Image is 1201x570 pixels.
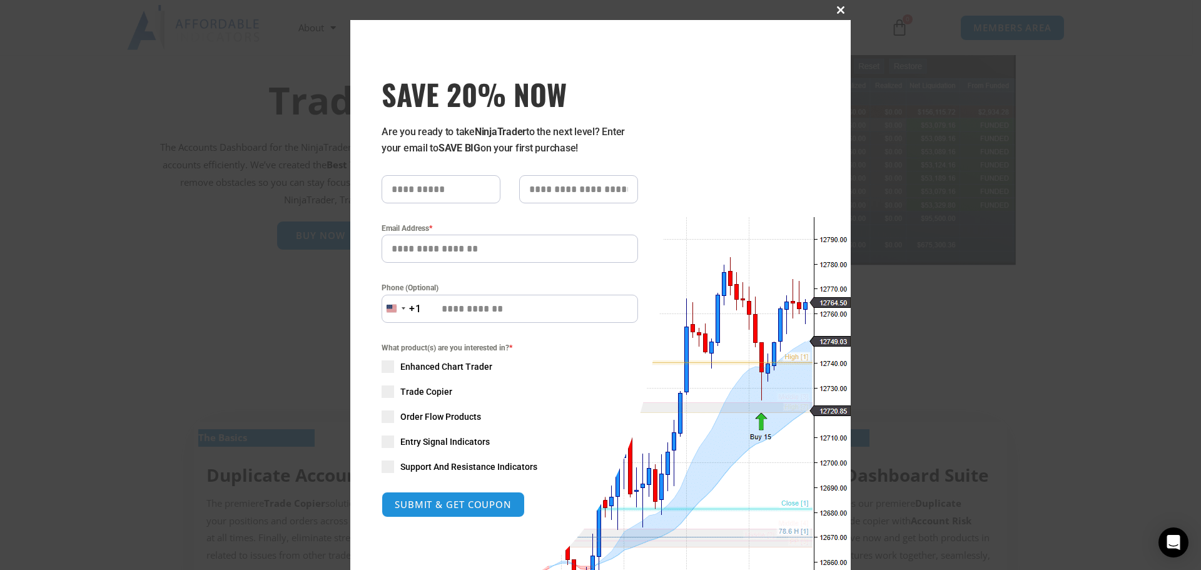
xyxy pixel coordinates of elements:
[382,124,638,156] p: Are you ready to take to the next level? Enter your email to on your first purchase!
[400,360,492,373] span: Enhanced Chart Trader
[400,435,490,448] span: Entry Signal Indicators
[400,410,481,423] span: Order Flow Products
[1158,527,1188,557] div: Open Intercom Messenger
[475,126,526,138] strong: NinjaTrader
[382,360,638,373] label: Enhanced Chart Trader
[382,492,525,517] button: SUBMIT & GET COUPON
[400,461,537,473] span: Support And Resistance Indicators
[382,410,638,423] label: Order Flow Products
[382,295,422,323] button: Selected country
[400,385,452,398] span: Trade Copier
[382,342,638,354] span: What product(s) are you interested in?
[382,222,638,235] label: Email Address
[382,282,638,294] label: Phone (Optional)
[409,301,422,317] div: +1
[382,76,638,111] h3: SAVE 20% NOW
[382,385,638,398] label: Trade Copier
[382,435,638,448] label: Entry Signal Indicators
[438,142,480,154] strong: SAVE BIG
[382,461,638,473] label: Support And Resistance Indicators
